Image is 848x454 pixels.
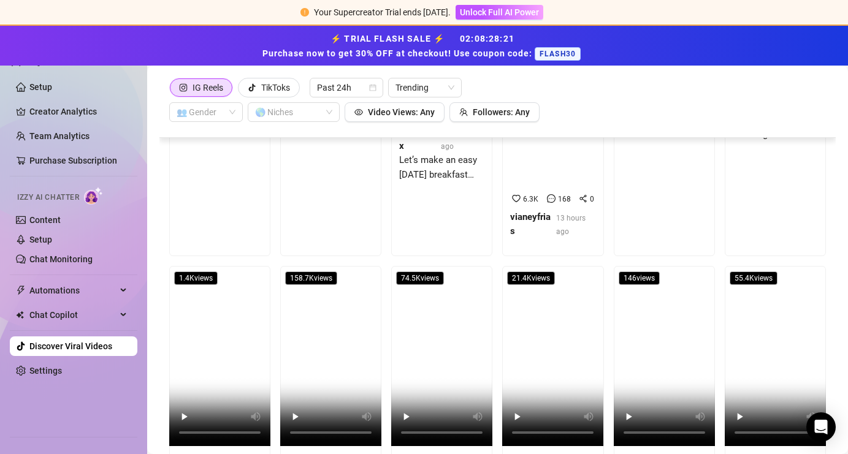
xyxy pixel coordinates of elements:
[29,102,128,121] a: Creator Analytics
[460,34,514,44] span: 02 : 08 : 28 : 21
[456,7,543,17] a: Unlock Full AI Power
[399,126,432,151] strong: chyburdx
[558,195,571,203] span: 168
[395,78,454,97] span: Trending
[29,151,128,170] a: Purchase Subscription
[29,305,117,325] span: Chat Copilot
[547,194,556,203] span: message
[193,78,223,97] div: IG Reels
[16,286,26,295] span: thunderbolt
[354,108,363,116] span: eye
[806,412,836,442] div: Open Intercom Messenger
[29,254,93,264] a: Chat Monitoring
[300,8,309,17] span: exclamation-circle
[590,195,594,203] span: 0
[29,341,112,351] a: Discover Viral Videos
[369,84,376,91] span: calendar
[29,131,90,141] a: Team Analytics
[317,78,376,97] span: Past 24h
[29,366,62,376] a: Settings
[399,153,484,182] div: Let’s make an easy [DATE] breakfast together 🥐🫧 #easyrecipe #sundymorning #cookwithme #breakfasti...
[730,271,777,285] span: 55.4K views
[345,102,445,122] button: Video Views: Any
[473,107,530,117] span: Followers: Any
[16,311,24,319] img: Chat Copilot
[579,194,587,203] span: share-alt
[29,215,61,225] a: Content
[368,107,435,117] span: Video Views: Any
[456,5,543,20] button: Unlock Full AI Power
[460,7,539,17] span: Unlock Full AI Power
[619,271,660,285] span: 146 views
[17,192,79,203] span: Izzy AI Chatter
[314,7,451,17] span: Your Supercreator Trial ends [DATE].
[396,271,444,285] span: 74.5K views
[507,271,555,285] span: 21.4K views
[441,129,470,151] span: 17 hours ago
[29,235,52,244] a: Setup
[248,83,256,92] span: tik-tok
[262,34,586,58] strong: ⚡ TRIAL FLASH SALE ⚡
[262,48,535,58] strong: Purchase now to get 30% OFF at checkout! Use coupon code:
[510,211,551,237] strong: vianeyfrias
[261,78,290,97] div: TikToks
[174,271,218,285] span: 1.4K views
[84,187,103,205] img: AI Chatter
[535,47,581,61] span: FLASH30
[179,83,188,92] span: instagram
[29,281,117,300] span: Automations
[512,194,521,203] span: heart
[459,108,468,116] span: team
[556,214,586,236] span: 13 hours ago
[523,195,538,203] span: 6.3K
[29,82,52,92] a: Setup
[449,102,540,122] button: Followers: Any
[285,271,337,285] span: 158.7K views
